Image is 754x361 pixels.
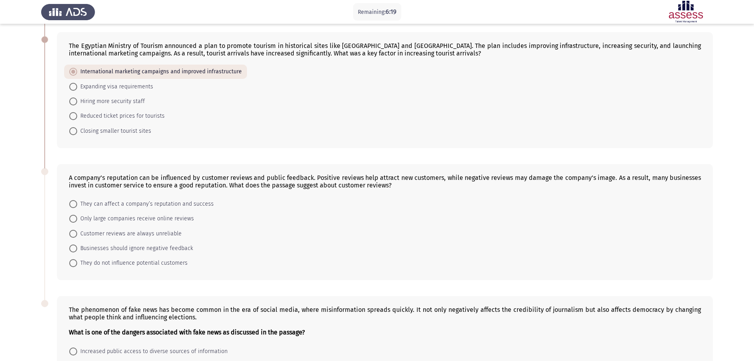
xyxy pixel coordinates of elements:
div: The phenomenon of fake news has become common in the era of social media, where misinformation sp... [69,306,701,336]
img: Assessment logo of ASSESS English Language Assessment (3 Module) (Ba - IB) [659,1,713,23]
span: Increased public access to diverse sources of information [77,347,228,356]
p: Remaining: [358,7,397,17]
span: Hiring more security staff [77,97,145,106]
span: International marketing campaigns and improved infrastructure [77,67,242,76]
img: Assess Talent Management logo [41,1,95,23]
span: They can affect a company’s reputation and success [77,199,214,209]
span: Customer reviews are always unreliable [77,229,182,239]
span: Reduced ticket prices for tourists [77,111,165,121]
div: The Egyptian Ministry of Tourism announced a plan to promote tourism in historical sites like [GE... [69,42,701,57]
span: 6:19 [386,8,397,15]
span: Only large companies receive online reviews [77,214,194,223]
span: Closing smaller tourist sites [77,126,151,136]
div: A company’s reputation can be influenced by customer reviews and public feedback. Positive review... [69,174,701,189]
span: Expanding visa requirements [77,82,153,92]
span: Businesses should ignore negative feedback [77,244,193,253]
span: They do not influence potential customers [77,258,188,268]
b: What is one of the dangers associated with fake news as discussed in the passage? [69,329,305,336]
